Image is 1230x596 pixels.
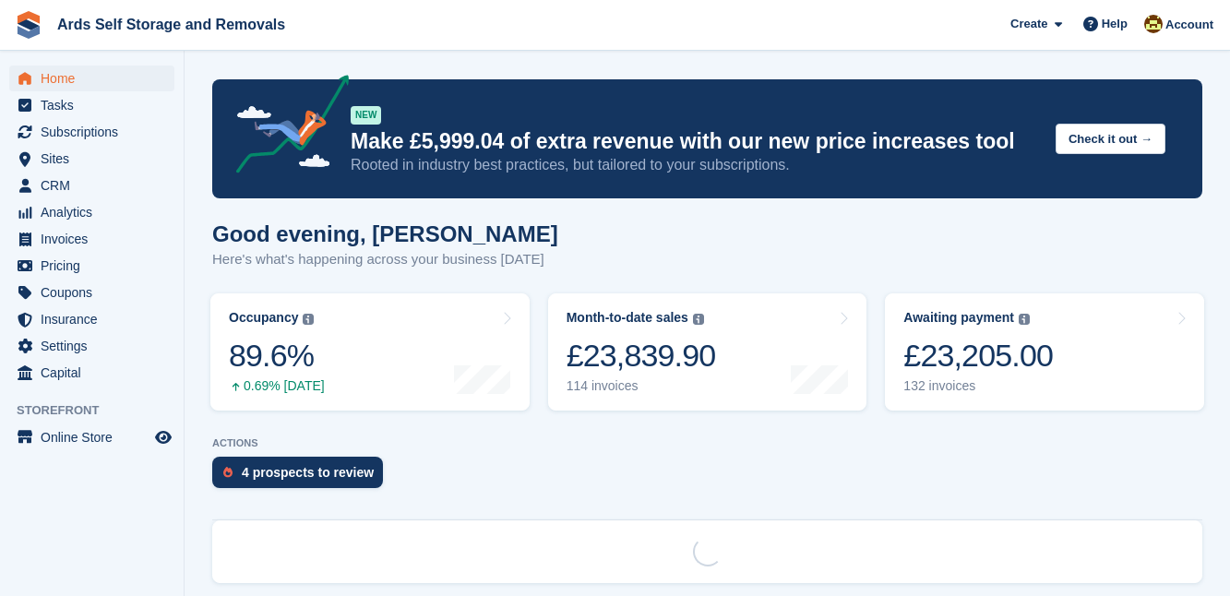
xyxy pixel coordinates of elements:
[41,360,151,386] span: Capital
[567,310,688,326] div: Month-to-date sales
[1144,15,1163,33] img: Mark McFerran
[1165,16,1213,34] span: Account
[223,467,233,478] img: prospect-51fa495bee0391a8d652442698ab0144808aea92771e9ea1ae160a38d050c398.svg
[9,66,174,91] a: menu
[41,424,151,450] span: Online Store
[221,75,350,180] img: price-adjustments-announcement-icon-8257ccfd72463d97f412b2fc003d46551f7dbcb40ab6d574587a9cd5c0d94...
[212,437,1202,449] p: ACTIONS
[9,306,174,332] a: menu
[9,360,174,386] a: menu
[41,119,151,145] span: Subscriptions
[9,199,174,225] a: menu
[9,280,174,305] a: menu
[1056,124,1165,154] button: Check it out →
[41,146,151,172] span: Sites
[9,173,174,198] a: menu
[41,306,151,332] span: Insurance
[229,378,325,394] div: 0.69% [DATE]
[152,426,174,448] a: Preview store
[41,92,151,118] span: Tasks
[1010,15,1047,33] span: Create
[9,119,174,145] a: menu
[9,333,174,359] a: menu
[229,310,298,326] div: Occupancy
[212,249,558,270] p: Here's what's happening across your business [DATE]
[567,337,716,375] div: £23,839.90
[41,226,151,252] span: Invoices
[885,293,1204,411] a: Awaiting payment £23,205.00 132 invoices
[351,155,1041,175] p: Rooted in industry best practices, but tailored to your subscriptions.
[1102,15,1128,33] span: Help
[41,253,151,279] span: Pricing
[41,66,151,91] span: Home
[41,173,151,198] span: CRM
[9,226,174,252] a: menu
[210,293,530,411] a: Occupancy 89.6% 0.69% [DATE]
[903,378,1053,394] div: 132 invoices
[9,424,174,450] a: menu
[41,199,151,225] span: Analytics
[548,293,867,411] a: Month-to-date sales £23,839.90 114 invoices
[41,280,151,305] span: Coupons
[351,128,1041,155] p: Make £5,999.04 of extra revenue with our new price increases tool
[1019,314,1030,325] img: icon-info-grey-7440780725fd019a000dd9b08b2336e03edf1995a4989e88bcd33f0948082b44.svg
[693,314,704,325] img: icon-info-grey-7440780725fd019a000dd9b08b2336e03edf1995a4989e88bcd33f0948082b44.svg
[903,337,1053,375] div: £23,205.00
[351,106,381,125] div: NEW
[229,337,325,375] div: 89.6%
[9,92,174,118] a: menu
[17,401,184,420] span: Storefront
[50,9,293,40] a: Ards Self Storage and Removals
[212,221,558,246] h1: Good evening, [PERSON_NAME]
[242,465,374,480] div: 4 prospects to review
[9,253,174,279] a: menu
[212,457,392,497] a: 4 prospects to review
[567,378,716,394] div: 114 invoices
[903,310,1014,326] div: Awaiting payment
[41,333,151,359] span: Settings
[9,146,174,172] a: menu
[303,314,314,325] img: icon-info-grey-7440780725fd019a000dd9b08b2336e03edf1995a4989e88bcd33f0948082b44.svg
[15,11,42,39] img: stora-icon-8386f47178a22dfd0bd8f6a31ec36ba5ce8667c1dd55bd0f319d3a0aa187defe.svg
